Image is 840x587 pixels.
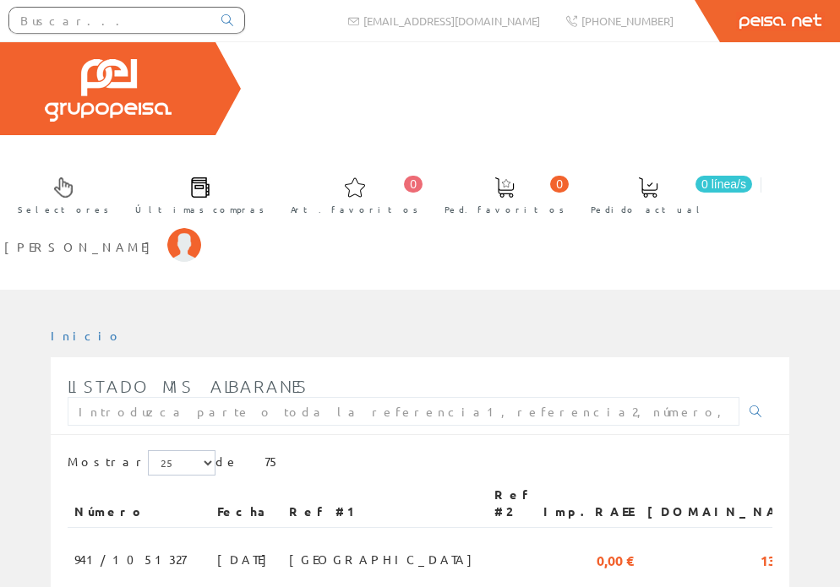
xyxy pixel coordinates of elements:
[282,480,488,527] th: Ref #1
[135,201,265,218] span: Últimas compras
[550,176,569,193] span: 0
[695,176,752,193] span: 0 línea/s
[641,480,820,527] th: [DOMAIN_NAME]
[68,450,215,476] label: Mostrar
[1,163,117,225] a: Selectores
[488,480,537,527] th: Ref #2
[291,201,418,218] span: Art. favoritos
[761,545,813,573] span: 135,12 €
[9,8,211,33] input: Buscar...
[537,480,641,527] th: Imp.RAEE
[18,201,109,218] span: Selectores
[68,397,739,426] input: Introduzca parte o toda la referencia1, referencia2, número, fecha(dd/mm/yy) o rango de fechas(dd...
[363,14,540,28] span: [EMAIL_ADDRESS][DOMAIN_NAME]
[68,480,210,527] th: Número
[68,450,772,480] div: de 75
[4,225,201,241] a: [PERSON_NAME]
[45,59,172,122] img: Grupo Peisa
[118,163,273,225] a: Últimas compras
[4,238,159,255] span: [PERSON_NAME]
[591,201,706,218] span: Pedido actual
[289,545,481,573] span: [GEOGRAPHIC_DATA]
[217,545,275,573] span: [DATE]
[404,176,423,193] span: 0
[210,480,282,527] th: Fecha
[445,201,565,218] span: Ped. favoritos
[148,450,215,476] select: Mostrar
[597,545,634,573] span: 0,00 €
[581,14,674,28] span: [PHONE_NUMBER]
[51,328,123,343] a: Inicio
[68,376,308,396] span: Listado mis albaranes
[74,545,186,573] span: 941/1051327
